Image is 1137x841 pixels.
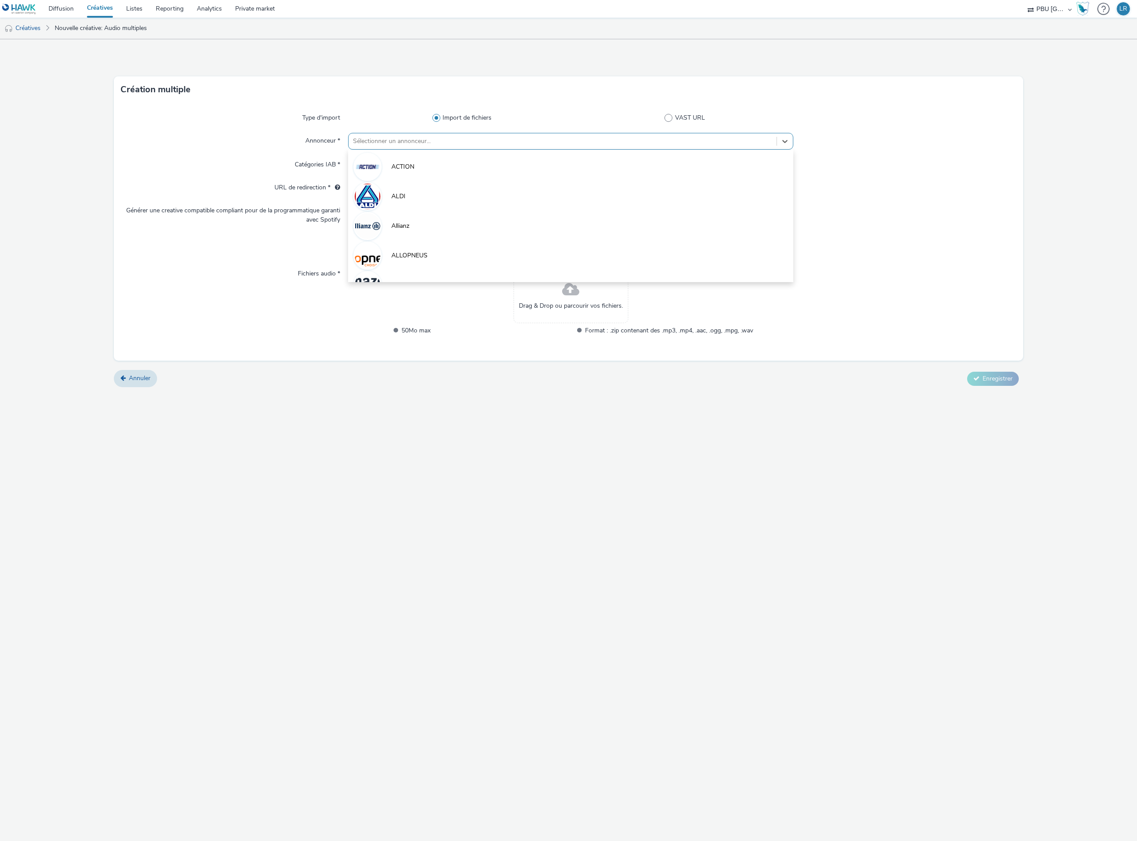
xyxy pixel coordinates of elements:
img: AMAZON [355,272,380,298]
button: Enregistrer [967,372,1019,386]
div: L'URL de redirection sera utilisée comme URL de validation avec certains SSP et ce sera l'URL de ... [330,183,340,192]
span: ALDI [391,192,405,201]
span: VAST URL [675,113,705,122]
span: Enregistrer [983,374,1013,383]
span: ACTION [391,162,414,171]
a: Annuler [114,370,157,387]
label: Annonceur * [302,133,344,145]
img: Allianz [355,213,380,239]
label: Type d'import [299,110,344,122]
h3: Création multiple [120,83,191,96]
span: ALLOPNEUS [391,251,428,260]
span: Drag & Drop ou parcourir vos fichiers. [519,302,623,310]
span: Format : .zip contenant des .mp3, .mp4, .aac, .ogg, .mpg, .wav [585,325,753,336]
img: audio [4,24,13,33]
img: Hawk Academy [1076,2,1089,16]
span: 50Mo max [402,325,570,336]
img: ALLOPNEUS [355,243,380,268]
span: AMAZON [391,281,418,290]
span: Allianz [391,222,409,230]
div: LR [1119,2,1127,15]
a: Nouvelle créative: Audio multiples [50,18,151,39]
label: Catégories IAB * [291,157,344,169]
label: Générer une creative compatible compliant pour de la programmatique garanti avec Spotify [121,203,344,224]
label: URL de redirection * [271,180,344,192]
img: undefined Logo [2,4,36,15]
img: ALDI [355,183,380,210]
img: ACTION [355,154,380,180]
span: Import de fichiers [443,113,492,122]
label: Fichiers audio * [294,266,344,278]
a: Hawk Academy [1076,2,1093,16]
span: Annuler [129,374,150,382]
